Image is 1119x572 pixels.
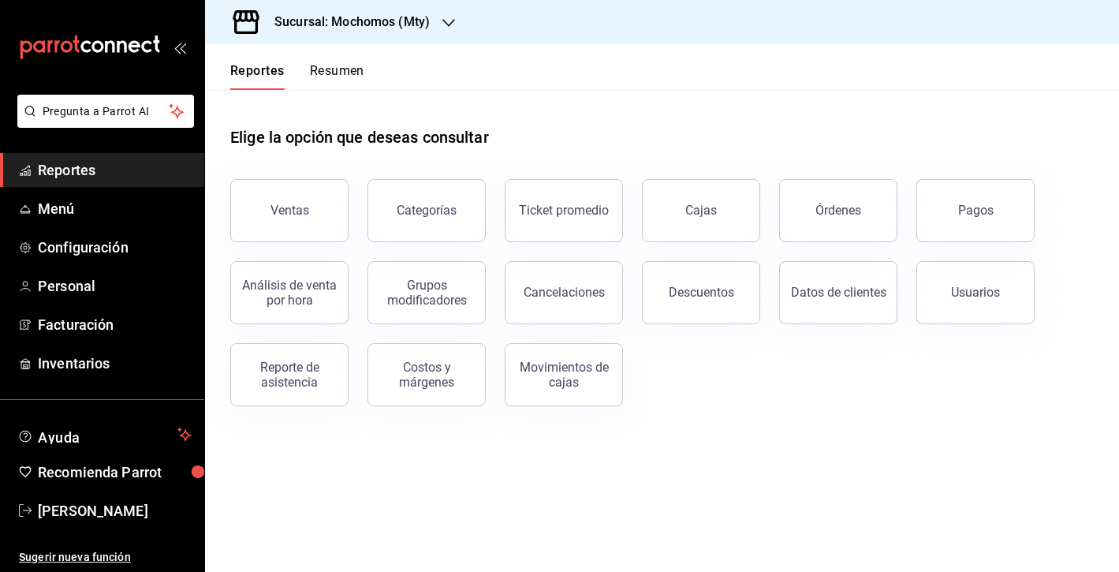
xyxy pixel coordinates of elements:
button: Costos y márgenes [367,343,486,406]
button: Movimientos de cajas [505,343,623,406]
div: Datos de clientes [791,285,886,300]
div: Reporte de asistencia [241,360,338,390]
div: Cancelaciones [524,285,605,300]
button: Órdenes [779,179,897,242]
a: Cajas [642,179,760,242]
span: Inventarios [38,353,192,374]
button: Reportes [230,63,285,90]
div: Descuentos [669,285,734,300]
div: Análisis de venta por hora [241,278,338,308]
span: [PERSON_NAME] [38,500,192,522]
div: Movimientos de cajas [515,360,613,390]
div: Órdenes [815,203,861,218]
span: Menú [38,198,192,219]
span: Ayuda [38,425,171,444]
button: Ticket promedio [505,179,623,242]
h3: Sucursal: Mochomos (Mty) [262,13,430,32]
div: Ticket promedio [519,203,609,218]
button: Descuentos [642,261,760,324]
span: Pregunta a Parrot AI [43,103,170,120]
span: Recomienda Parrot [38,462,192,483]
span: Facturación [38,314,192,335]
button: Grupos modificadores [367,261,486,324]
button: Resumen [310,63,364,90]
a: Pregunta a Parrot AI [11,114,194,131]
div: navigation tabs [230,63,364,90]
button: Pagos [916,179,1035,242]
div: Ventas [270,203,309,218]
button: Pregunta a Parrot AI [17,95,194,128]
span: Configuración [38,237,192,258]
div: Pagos [958,203,994,218]
div: Cajas [685,201,718,220]
button: Análisis de venta por hora [230,261,349,324]
span: Personal [38,275,192,297]
button: Categorías [367,179,486,242]
button: Usuarios [916,261,1035,324]
div: Categorías [397,203,457,218]
h1: Elige la opción que deseas consultar [230,125,489,149]
div: Usuarios [951,285,1000,300]
span: Reportes [38,159,192,181]
span: Sugerir nueva función [19,549,192,566]
button: Datos de clientes [779,261,897,324]
div: Grupos modificadores [378,278,476,308]
button: Reporte de asistencia [230,343,349,406]
div: Costos y márgenes [378,360,476,390]
button: Ventas [230,179,349,242]
button: Cancelaciones [505,261,623,324]
button: open_drawer_menu [173,41,186,54]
